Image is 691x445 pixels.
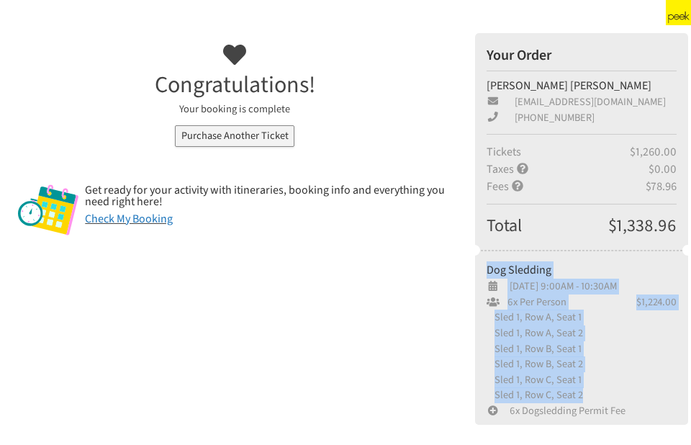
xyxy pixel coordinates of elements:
[649,161,677,178] div: $0.00
[608,213,677,239] div: $1,338.96
[646,178,677,195] div: $78.96
[487,387,583,403] span: Sled 1, Row C, Seat 2
[630,143,677,161] div: $1,260.00
[487,161,649,178] div: Taxes
[500,295,566,310] span: 6x Per Person
[533,8,654,22] div: Powered by [DOMAIN_NAME]
[487,310,582,325] span: Sled 1, Row A, Seat 1
[512,110,595,125] span: [PHONE_NUMBER]
[17,184,79,236] img: [ember-intl] Missing translation "alt.confirmation-booking-portal" for locales: "en-us"
[487,45,677,66] div: Your Order
[487,178,646,195] div: Fees
[175,125,294,148] a: Purchase Another Ticket
[5,102,464,117] div: Your booking is complete
[512,94,666,109] span: [EMAIL_ADDRESS][DOMAIN_NAME]
[487,261,677,279] div: Dog Sledding
[487,325,583,341] span: Sled 1, Row A, Seat 2
[85,211,173,227] a: Check My Booking
[85,184,452,207] div: Get ready for your activity with itineraries, booking info and everything you need right here!
[636,295,677,310] span: $1,224.00
[487,213,608,239] div: Total
[500,279,617,294] span: [DATE] 9:00AM - 10:30AM
[487,356,583,372] span: Sled 1, Row B, Seat 2
[487,143,630,161] div: Tickets
[487,77,677,94] div: [PERSON_NAME] [PERSON_NAME]
[487,341,582,356] span: Sled 1, Row B, Seat 1
[487,372,582,387] span: Sled 1, Row C, Seat 1
[500,403,625,418] span: 6x Dogsledding Permit Fee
